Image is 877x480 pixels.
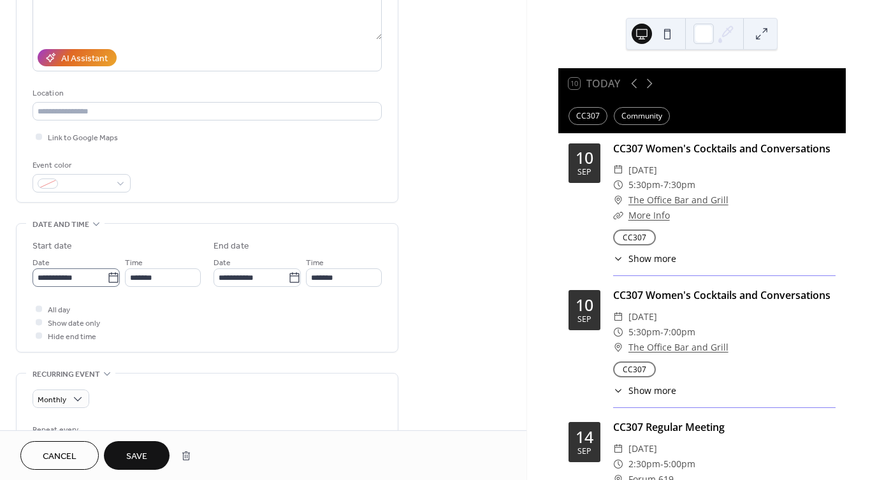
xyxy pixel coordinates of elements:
div: 10 [576,297,593,313]
span: - [660,324,663,340]
span: Time [125,256,143,270]
a: The Office Bar and Grill [628,193,728,208]
span: 2:30pm [628,456,660,472]
div: Sep [577,316,591,324]
div: ​ [613,208,623,223]
div: AI Assistant [61,52,108,66]
a: The Office Bar and Grill [628,340,728,355]
span: [DATE] [628,163,657,178]
span: All day [48,303,70,317]
span: [DATE] [628,309,657,324]
span: - [660,177,663,193]
span: 7:00pm [663,324,695,340]
span: [DATE] [628,441,657,456]
span: 5:30pm [628,177,660,193]
span: Monthly [38,393,66,407]
button: Cancel [20,441,99,470]
button: AI Assistant [38,49,117,66]
div: ​ [613,384,623,397]
button: ​Show more [613,252,676,265]
span: Show more [628,252,676,265]
div: ​ [613,177,623,193]
span: Show more [628,384,676,397]
span: Date and time [33,218,89,231]
span: 5:00pm [663,456,695,472]
div: ​ [613,309,623,324]
a: More Info [628,209,670,221]
div: ​ [613,324,623,340]
div: CC307 Regular Meeting [613,419,836,435]
div: Location [33,87,379,100]
div: Start date [33,240,72,253]
button: Save [104,441,170,470]
span: Date [214,256,231,270]
div: ​ [613,163,623,178]
div: 10 [576,150,593,166]
div: Community [614,107,670,125]
div: End date [214,240,249,253]
div: ​ [613,441,623,456]
div: Sep [577,168,591,177]
div: Sep [577,447,591,456]
span: Hide end time [48,330,96,344]
button: ​Show more [613,384,676,397]
span: Time [306,256,324,270]
a: CC307 Women's Cocktails and Conversations [613,142,830,156]
span: Link to Google Maps [48,131,118,145]
span: Recurring event [33,368,100,381]
span: 5:30pm [628,324,660,340]
div: CC307 [569,107,607,125]
span: Cancel [43,450,76,463]
div: CC307 Women's Cocktails and Conversations [613,287,836,303]
span: Show date only [48,317,100,330]
div: ​ [613,193,623,208]
div: 14 [576,429,593,445]
div: ​ [613,252,623,265]
span: - [660,456,663,472]
div: Repeat every [33,423,119,437]
div: ​ [613,340,623,355]
span: 7:30pm [663,177,695,193]
div: ​ [613,456,623,472]
span: Date [33,256,50,270]
span: Save [126,450,147,463]
div: Event color [33,159,128,172]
